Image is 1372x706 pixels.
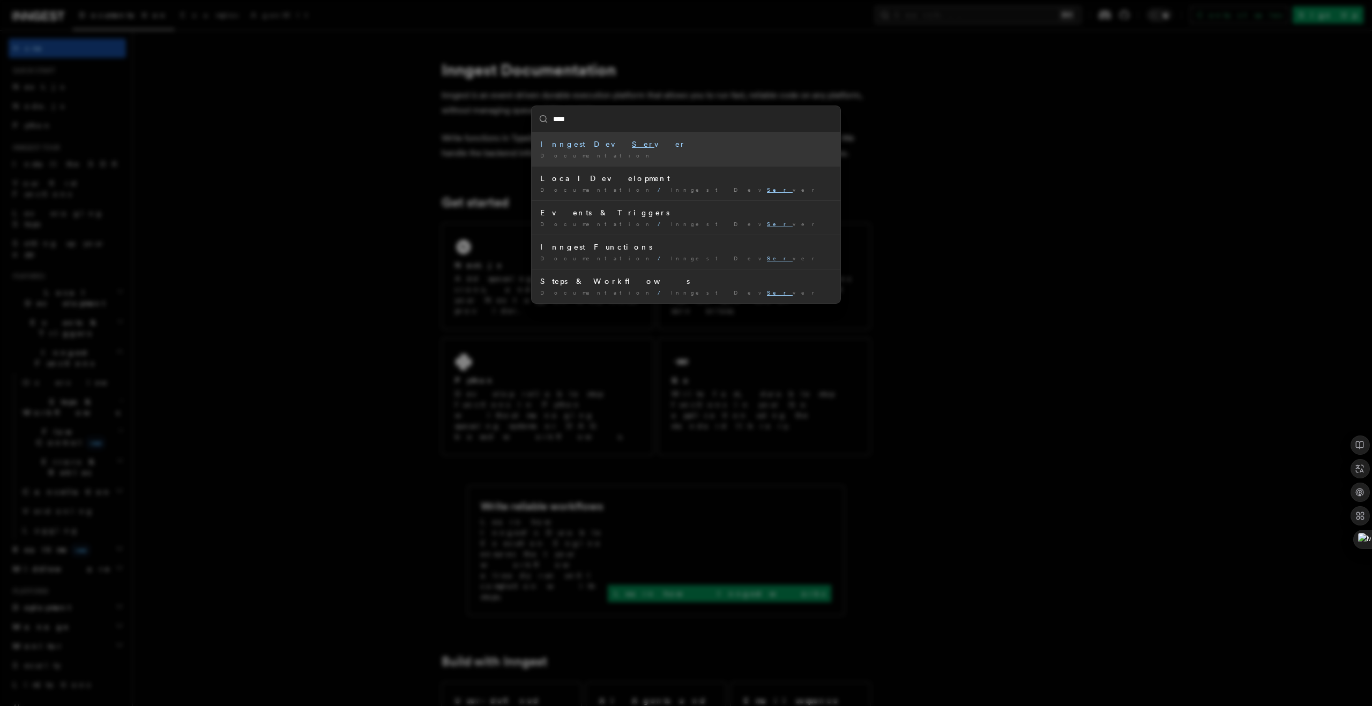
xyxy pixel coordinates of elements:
span: Documentation [540,152,653,159]
span: Inngest Dev ver [671,255,821,261]
span: Inngest Dev ver [671,186,821,193]
mark: Ser [767,186,793,193]
div: Inngest Dev ver [540,139,832,149]
span: / [658,255,667,261]
span: Documentation [540,186,653,193]
span: Documentation [540,255,653,261]
div: Events & Triggers [540,207,832,218]
span: Documentation [540,221,653,227]
div: Inngest Functions [540,242,832,252]
mark: Ser [767,221,793,227]
mark: Ser [767,289,793,296]
span: Inngest Dev ver [671,221,821,227]
span: Inngest Dev ver [671,289,821,296]
span: / [658,221,667,227]
div: Local Development [540,173,832,184]
div: Steps & Workflows [540,276,832,287]
span: Documentation [540,289,653,296]
mark: Ser [632,140,654,148]
span: / [658,289,667,296]
mark: Ser [767,255,793,261]
span: / [658,186,667,193]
